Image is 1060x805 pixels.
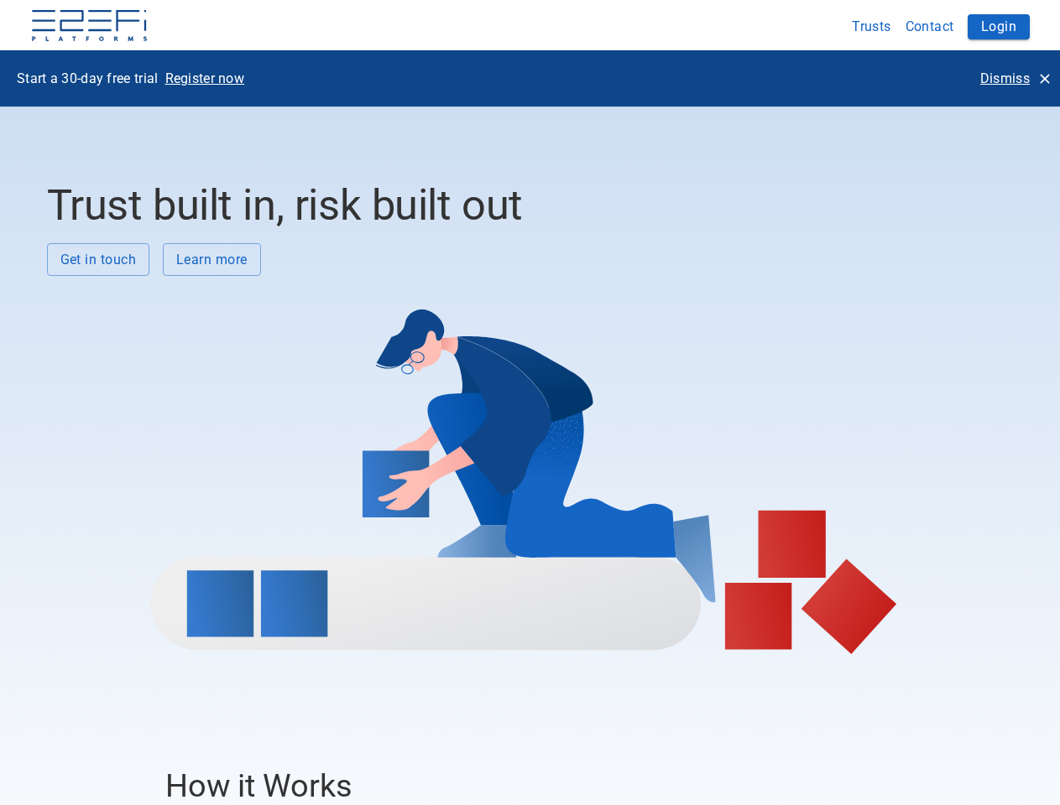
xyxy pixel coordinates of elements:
[47,180,1001,230] h2: Trust built in, risk built out
[165,69,245,88] p: Register now
[163,243,261,276] button: Learn more
[17,69,159,88] p: Start a 30-day free trial
[165,767,881,804] h3: How it Works
[974,64,1057,93] button: Dismiss
[47,243,150,276] button: Get in touch
[159,64,252,93] button: Register now
[980,69,1030,88] p: Dismiss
